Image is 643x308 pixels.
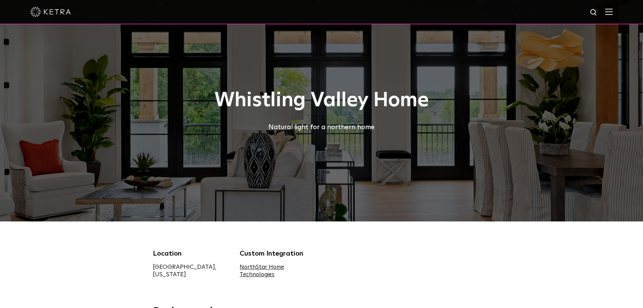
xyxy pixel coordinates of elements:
img: search icon [590,8,598,17]
div: [GEOGRAPHIC_DATA], [US_STATE] [153,263,230,278]
div: Custom Integration [240,248,317,259]
a: NorthStar Home Technologies [240,264,284,278]
img: ketra-logo-2019-white [30,7,71,17]
div: Location [153,248,230,259]
img: Hamburger%20Nav.svg [605,8,613,15]
div: Natural light for a northern home [153,122,490,133]
h1: Whistling Valley Home [153,89,490,112]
